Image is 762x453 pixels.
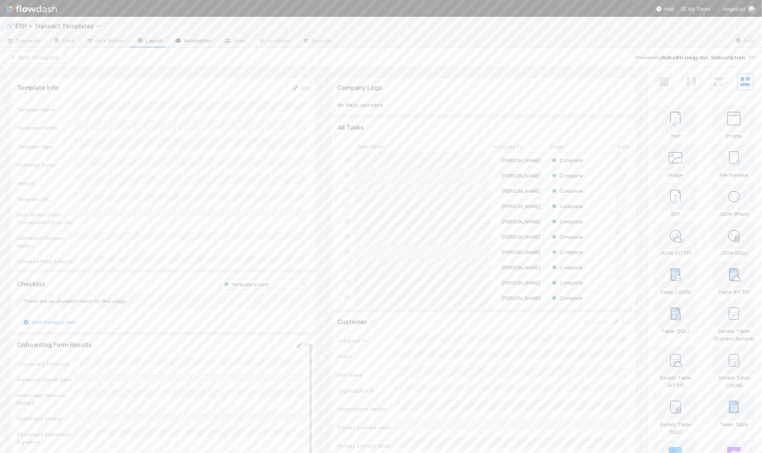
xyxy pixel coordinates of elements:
[655,222,697,257] div: JSON (HTTP)
[727,229,741,243] img: json-database-dd704f42a3800ed86e10.svg
[669,268,682,282] img: table-json-ed196ba69348243cfc4d.svg
[3,51,65,64] button: Back toTemplate
[713,300,755,342] div: Details Table (Current Record)
[86,37,124,44] span: Flow Builder
[296,35,338,47] a: Settings
[656,5,674,13] div: Help
[6,23,14,29] span: 🔗
[669,307,682,321] img: table-database-e164a197eaf7b4a31bbe.svg
[660,421,691,435] span: Details Table (SQL)
[669,229,682,243] img: json-http-3f862c92dc7d53da4fe7.svg
[655,105,697,140] div: Text
[713,394,755,428] div: Tasks Table
[713,347,755,389] div: Details Table (JSON)
[668,172,683,178] span: Image
[168,35,218,47] a: Automation
[718,375,750,388] span: Details Table (JSON)
[714,328,754,342] span: Details Table (Current Record)
[681,6,711,12] span: My Tasks
[6,37,41,44] span: Templates
[218,35,252,47] a: Team
[15,22,105,30] span: ERP > Transact Templates
[669,151,682,165] img: image-8027383e3d7946df39cc.svg
[718,289,750,295] span: Table (HTTP)
[47,35,80,47] a: Data
[727,307,741,321] img: details-table-current-record-55280a5066b38fce5b45.svg
[655,300,697,335] div: Table (SQL)
[729,35,762,47] a: Docs
[727,400,741,414] img: table-997da66a75d90db97a0b.svg
[669,354,682,367] img: details-table-http-701d8d711a8450308f44.svg
[253,35,296,47] a: Analytics
[670,133,681,139] span: Text
[720,421,749,427] span: Tasks Table
[720,211,749,217] span: JSON (Plain)
[655,261,697,296] div: Table (JSON)
[726,133,742,139] span: IFrame
[662,54,745,60] strong: RoboStrategy Inc. Subscription
[723,6,745,12] span: AngelList
[727,268,741,282] img: table-http-eca17b83004753ebbd35.svg
[671,211,680,217] span: Diff
[713,183,755,218] div: JSON (Plain)
[720,250,748,256] span: JSON (SQL)
[713,261,755,296] div: Table (HTTP)
[669,400,682,414] img: details-table-database-864dfd316989b378966a.svg
[660,289,691,295] span: Table (JSON)
[748,5,756,13] img: avatar_ec9c1780-91d7-48bb-898e-5f40cebd5ff8.png
[655,183,697,218] div: Diff
[727,151,741,165] img: file-52b74a7d50791aff9e3c.svg
[713,222,755,257] div: JSON (SQL)
[720,172,749,178] span: File Preview
[655,144,697,179] div: Image
[660,250,691,256] span: JSON (HTTP)
[655,394,697,436] div: Details Table (SQL)
[713,144,755,179] div: File Preview
[727,354,741,367] img: details-table-json-a46e7d784baf5d17cac1.svg
[660,375,691,388] span: Details Table (HTTP)
[6,2,57,15] img: logo-inverted-e16ddd16eac7371096b0.svg
[662,328,690,334] span: Table (SQL)
[727,190,741,204] img: json-8f2db3279ff3972eb230.svg
[65,54,756,61] div: Previewing
[655,347,697,389] div: Details Table (HTTP)
[80,35,130,47] a: Flow Builder
[131,35,169,47] a: Layout
[670,190,681,204] img: text-12eb2a97e16b6db72ee4.svg
[681,5,711,13] a: My Tasks
[713,105,755,140] div: IFrame
[670,112,681,125] img: text-12eb2a97e16b6db72ee4.svg
[727,112,741,125] img: iframe-783ff0ba92770eedf632.svg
